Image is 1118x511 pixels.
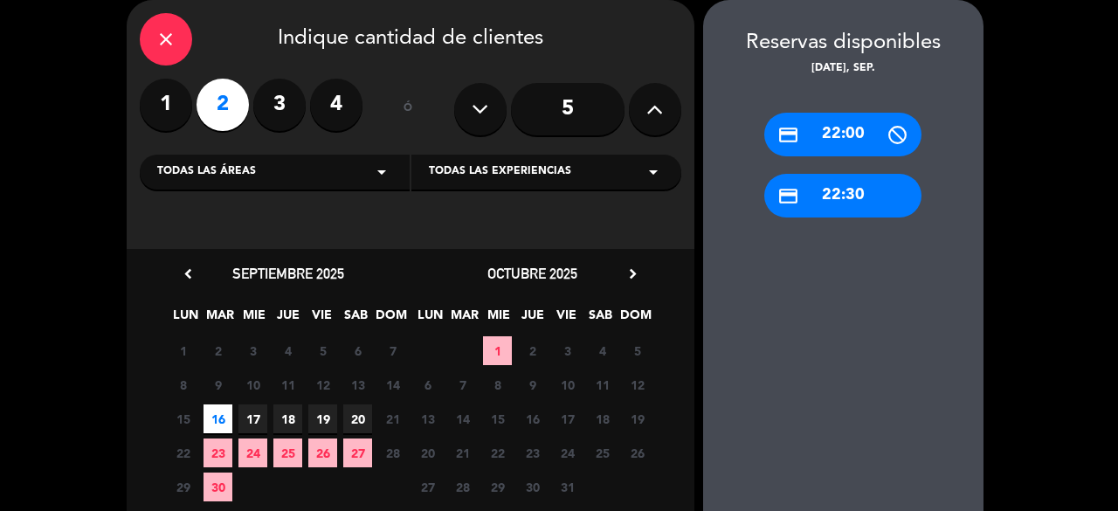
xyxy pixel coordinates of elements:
[413,438,442,467] span: 20
[518,336,547,365] span: 2
[308,438,337,467] span: 26
[343,336,372,365] span: 6
[429,163,571,181] span: Todas las experiencias
[169,370,197,399] span: 8
[310,79,362,131] label: 4
[171,305,200,334] span: LUN
[413,473,442,501] span: 27
[487,265,577,282] span: octubre 2025
[553,438,582,467] span: 24
[413,370,442,399] span: 6
[343,370,372,399] span: 13
[450,305,479,334] span: MAR
[378,370,407,399] span: 14
[483,336,512,365] span: 1
[376,305,404,334] span: DOM
[273,438,302,467] span: 25
[179,265,197,283] i: chevron_left
[239,305,268,334] span: MIE
[169,336,197,365] span: 1
[623,336,652,365] span: 5
[169,404,197,433] span: 15
[308,404,337,433] span: 19
[169,473,197,501] span: 29
[238,370,267,399] span: 10
[624,265,642,283] i: chevron_right
[416,305,445,334] span: LUN
[308,370,337,399] span: 12
[155,29,176,50] i: close
[380,79,437,140] div: ó
[588,336,617,365] span: 4
[238,438,267,467] span: 24
[448,404,477,433] span: 14
[238,336,267,365] span: 3
[197,79,249,131] label: 2
[307,305,336,334] span: VIE
[483,473,512,501] span: 29
[553,473,582,501] span: 31
[483,370,512,399] span: 8
[623,404,652,433] span: 19
[157,163,256,181] span: Todas las áreas
[204,370,232,399] span: 9
[623,438,652,467] span: 26
[378,438,407,467] span: 28
[378,404,407,433] span: 21
[484,305,513,334] span: MIE
[273,370,302,399] span: 11
[448,438,477,467] span: 21
[308,336,337,365] span: 5
[204,473,232,501] span: 30
[643,162,664,183] i: arrow_drop_down
[777,124,799,146] i: credit_card
[273,404,302,433] span: 18
[232,265,344,282] span: septiembre 2025
[371,162,392,183] i: arrow_drop_down
[518,305,547,334] span: JUE
[204,404,232,433] span: 16
[253,79,306,131] label: 3
[518,438,547,467] span: 23
[552,305,581,334] span: VIE
[343,438,372,467] span: 27
[588,404,617,433] span: 18
[140,13,681,66] div: Indique cantidad de clientes
[204,438,232,467] span: 23
[777,185,799,207] i: credit_card
[703,60,983,78] div: [DATE], sep.
[204,336,232,365] span: 2
[205,305,234,334] span: MAR
[553,336,582,365] span: 3
[343,404,372,433] span: 20
[518,370,547,399] span: 9
[586,305,615,334] span: SAB
[620,305,649,334] span: DOM
[238,404,267,433] span: 17
[703,26,983,60] div: Reservas disponibles
[483,404,512,433] span: 15
[553,370,582,399] span: 10
[448,370,477,399] span: 7
[588,370,617,399] span: 11
[764,113,921,156] div: 22:00
[342,305,370,334] span: SAB
[553,404,582,433] span: 17
[518,404,547,433] span: 16
[169,438,197,467] span: 22
[378,336,407,365] span: 7
[483,438,512,467] span: 22
[448,473,477,501] span: 28
[273,305,302,334] span: JUE
[764,174,921,218] div: 22:30
[588,438,617,467] span: 25
[623,370,652,399] span: 12
[413,404,442,433] span: 13
[518,473,547,501] span: 30
[140,79,192,131] label: 1
[273,336,302,365] span: 4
